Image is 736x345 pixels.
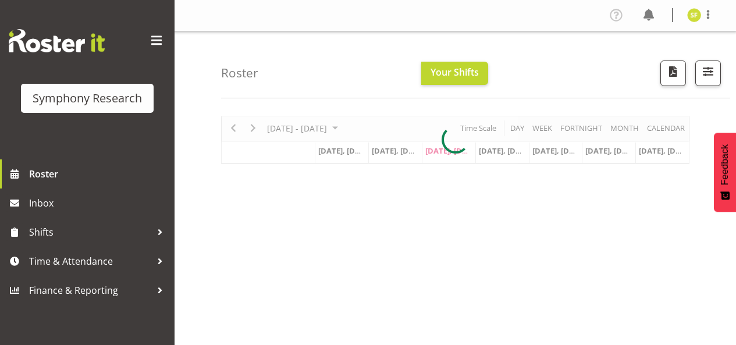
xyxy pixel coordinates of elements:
[29,252,151,270] span: Time & Attendance
[421,62,488,85] button: Your Shifts
[29,194,169,212] span: Inbox
[720,144,730,185] span: Feedback
[29,282,151,299] span: Finance & Reporting
[29,223,151,241] span: Shifts
[9,29,105,52] img: Rosterit website logo
[221,66,258,80] h4: Roster
[714,133,736,212] button: Feedback - Show survey
[29,165,169,183] span: Roster
[695,61,721,86] button: Filter Shifts
[33,90,142,107] div: Symphony Research
[687,8,701,22] img: siva-fohe11858.jpg
[431,66,479,79] span: Your Shifts
[660,61,686,86] button: Download a PDF of the roster according to the set date range.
